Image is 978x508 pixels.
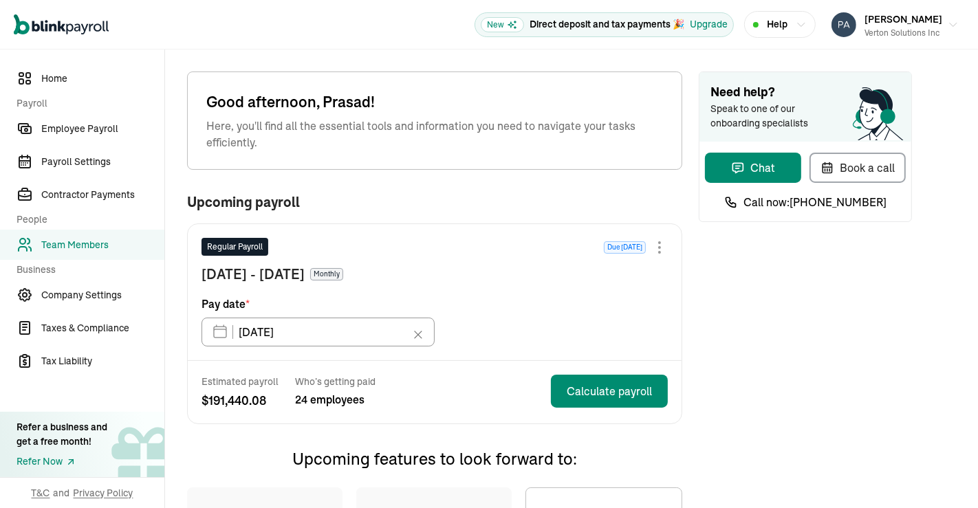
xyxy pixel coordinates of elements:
button: Help [744,11,816,38]
span: Payroll [17,96,156,111]
button: Calculate payroll [551,375,668,408]
span: Speak to one of our onboarding specialists [710,102,827,131]
span: $ 191,440.08 [202,391,279,410]
button: Book a call [809,153,906,183]
span: [PERSON_NAME] [865,13,942,25]
span: Regular Payroll [207,241,263,253]
span: Pay date [202,296,250,312]
span: Here, you'll find all the essential tools and information you need to navigate your tasks efficie... [206,118,663,151]
span: People [17,212,156,227]
span: Call now: [PHONE_NUMBER] [743,194,887,210]
span: Upcoming features to look forward to: [292,448,577,469]
span: 24 employees [295,391,376,408]
span: Good afternoon, Prasad! [206,91,663,113]
span: Tax Liability [41,354,164,368]
button: Chat [705,153,801,183]
iframe: Chat Widget [909,442,978,508]
div: Verton Solutions Inc [865,27,942,39]
div: Book a call [821,159,895,176]
input: XX/XX/XX [202,318,435,346]
span: New [481,17,524,32]
span: T&C [32,486,50,500]
span: Monthly [310,268,343,280]
span: Help [767,17,787,32]
span: Taxes & Compliance [41,321,164,335]
nav: Global [14,5,109,45]
span: Business [17,263,156,277]
span: Payroll Settings [41,155,164,169]
span: [DATE] - [DATE] [202,264,305,285]
span: Upcoming payroll [187,195,300,210]
span: Home [41,71,164,86]
button: Upgrade [690,17,728,32]
span: Company Settings [41,288,164,302]
span: Privacy Policy [74,486,133,500]
span: Employee Payroll [41,122,164,136]
p: Direct deposit and tax payments 🎉 [530,17,684,32]
div: Refer a business and get a free month! [17,420,107,449]
div: Chat [731,159,775,176]
span: Team Members [41,238,164,252]
span: Need help? [710,83,900,102]
span: Estimated payroll [202,375,279,388]
span: Who’s getting paid [295,375,376,388]
span: Due [DATE] [604,241,646,254]
button: [PERSON_NAME]Verton Solutions Inc [826,8,964,42]
span: Contractor Payments [41,188,164,202]
a: Refer Now [17,454,107,469]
